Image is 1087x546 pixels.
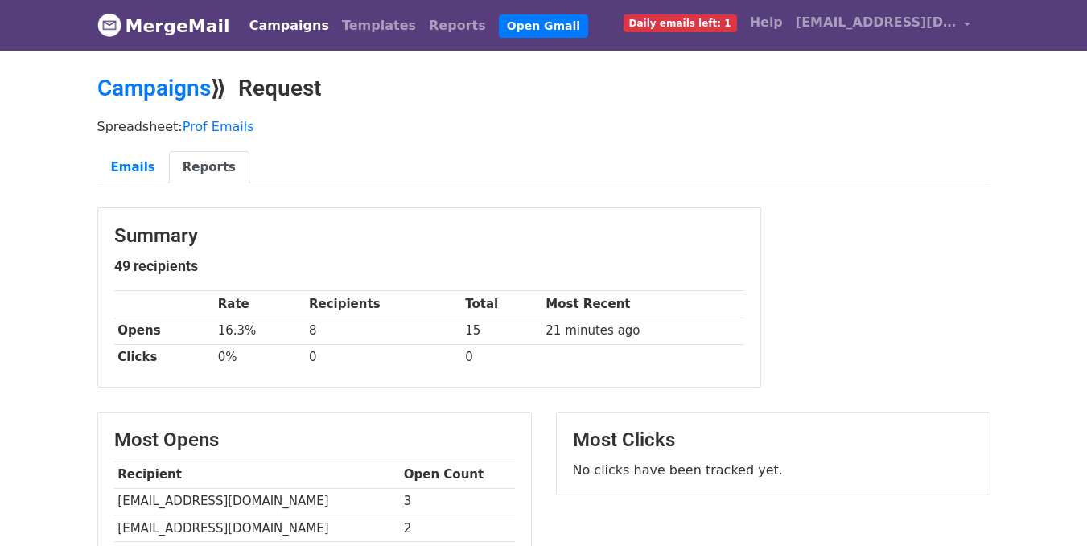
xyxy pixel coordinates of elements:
[114,224,744,248] h3: Summary
[97,75,990,102] h2: ⟫ Request
[183,119,254,134] a: Prof Emails
[461,291,541,318] th: Total
[214,318,305,344] td: 16.3%
[97,9,230,43] a: MergeMail
[214,344,305,371] td: 0%
[624,14,737,32] span: Daily emails left: 1
[97,75,211,101] a: Campaigns
[789,6,978,44] a: [EMAIL_ADDRESS][DOMAIN_NAME]
[422,10,492,42] a: Reports
[114,257,744,275] h5: 49 recipients
[617,6,743,39] a: Daily emails left: 1
[169,151,249,184] a: Reports
[400,515,515,541] td: 2
[461,344,541,371] td: 0
[97,151,169,184] a: Emails
[214,291,305,318] th: Rate
[573,429,974,452] h3: Most Clicks
[542,318,744,344] td: 21 minutes ago
[305,291,461,318] th: Recipients
[305,318,461,344] td: 8
[400,488,515,515] td: 3
[114,429,515,452] h3: Most Opens
[243,10,336,42] a: Campaigns
[305,344,461,371] td: 0
[114,318,214,344] th: Opens
[97,13,121,37] img: MergeMail logo
[114,344,214,371] th: Clicks
[114,515,400,541] td: [EMAIL_ADDRESS][DOMAIN_NAME]
[114,488,400,515] td: [EMAIL_ADDRESS][DOMAIN_NAME]
[796,13,957,32] span: [EMAIL_ADDRESS][DOMAIN_NAME]
[336,10,422,42] a: Templates
[743,6,789,39] a: Help
[499,14,588,38] a: Open Gmail
[97,118,990,135] p: Spreadsheet:
[400,462,515,488] th: Open Count
[461,318,541,344] td: 15
[114,462,400,488] th: Recipient
[573,462,974,478] p: No clicks have been tracked yet.
[542,291,744,318] th: Most Recent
